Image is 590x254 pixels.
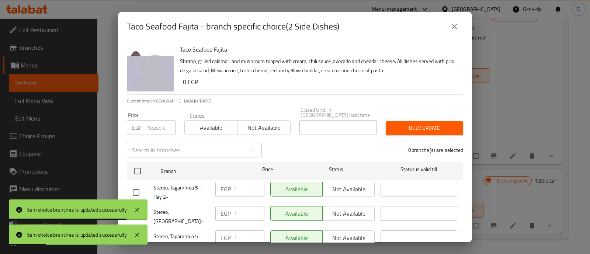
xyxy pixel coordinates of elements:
[153,232,209,250] span: Stereo, Tagammoa 5 - Hay 2
[180,57,457,75] p: Shrimp, grilled calamari and mushroom topped with cream, chili sauce, avocado and cheddar cheese....
[240,122,287,133] span: Not available
[127,98,463,104] p: Current time in [GEOGRAPHIC_DATA] is [DATE]
[127,143,245,157] input: Search in branches
[221,209,231,218] p: EGP
[234,182,264,196] input: Please enter price
[188,122,235,133] span: Available
[445,18,463,35] button: close
[153,208,209,226] span: Stereo, [GEOGRAPHIC_DATA]-
[160,167,237,176] span: Branch
[132,123,142,132] p: EGP
[127,21,339,32] h2: Taco Seafood Fajita - branch specific choice(2 Side Dishes)
[184,120,237,135] button: Available
[234,230,264,245] input: Please enter price
[180,44,457,55] h6: Taco Seafood Fajita
[221,233,231,242] p: EGP
[153,183,209,202] span: Stereo, Tagammoa 5 - Hay 2-
[234,206,264,221] input: Please enter price
[408,146,463,154] p: 0 branche(s) are selected
[392,123,457,133] span: Bulk update
[127,44,174,91] img: Taco Seafood Fajita
[243,165,292,174] span: Price
[381,165,457,174] span: Status is valid till
[237,120,290,135] button: Not available
[298,165,375,174] span: Status
[183,77,457,87] h6: 0 EGP
[27,231,127,239] div: Item choice branches is updated successfully
[27,206,127,214] div: Item choice branches is updated successfully
[386,121,463,135] button: Bulk update
[221,185,231,194] p: EGP
[145,120,176,135] input: Please enter price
